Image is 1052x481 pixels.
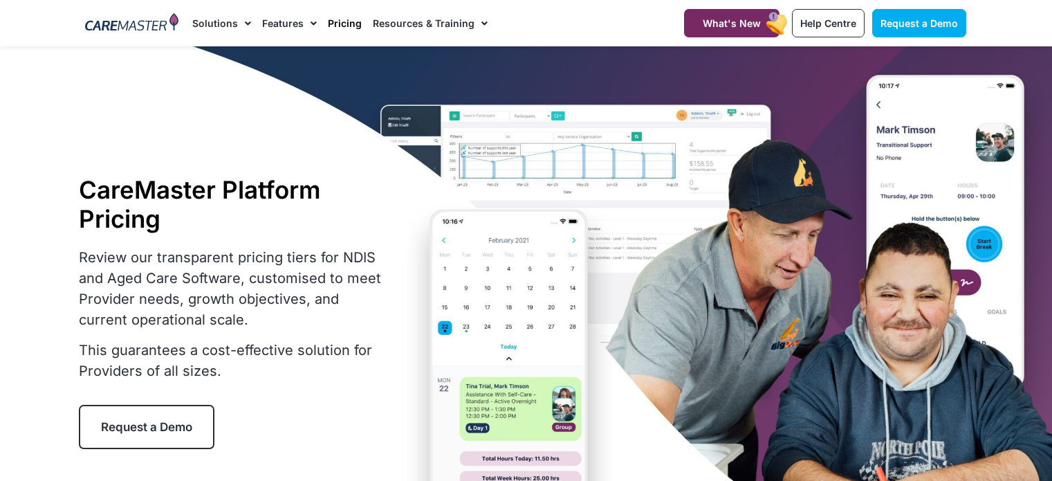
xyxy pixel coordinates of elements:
[792,9,865,37] a: Help Centre
[800,17,856,29] span: Help Centre
[85,13,178,34] img: CareMaster Logo
[101,420,192,434] span: Request a Demo
[79,247,390,330] p: Review our transparent pricing tiers for NDIS and Aged Care Software, customised to meet Provider...
[684,9,779,37] a: What's New
[872,9,966,37] a: Request a Demo
[880,17,958,29] span: Request a Demo
[79,340,390,381] p: This guarantees a cost-effective solution for Providers of all sizes.
[703,17,761,29] span: What's New
[79,405,214,449] a: Request a Demo
[79,175,390,233] h1: CareMaster Platform Pricing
